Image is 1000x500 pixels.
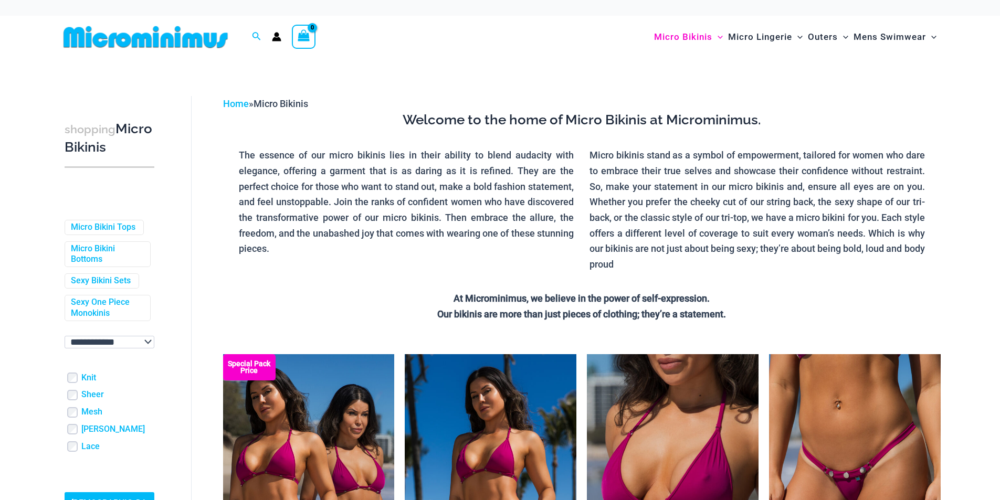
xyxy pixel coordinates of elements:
img: MM SHOP LOGO FLAT [59,25,232,49]
a: View Shopping Cart, empty [292,25,316,49]
a: Sexy One Piece Monokinis [71,297,142,319]
a: Mesh [81,407,102,418]
span: Mens Swimwear [854,24,926,50]
span: Menu Toggle [838,24,848,50]
span: Menu Toggle [712,24,723,50]
span: Micro Bikinis [654,24,712,50]
span: » [223,98,308,109]
a: Micro BikinisMenu ToggleMenu Toggle [651,21,725,53]
a: Micro Bikini Tops [71,222,135,233]
b: Special Pack Price [223,360,276,374]
a: Lace [81,441,100,452]
a: Account icon link [272,32,281,41]
span: shopping [65,123,115,136]
a: [PERSON_NAME] [81,424,145,435]
a: Knit [81,373,96,384]
a: Home [223,98,249,109]
a: Sexy Bikini Sets [71,275,131,286]
p: The essence of our micro bikinis lies in their ability to blend audacity with elegance, offering ... [239,147,574,257]
a: Sheer [81,389,104,400]
a: Micro LingerieMenu ToggleMenu Toggle [725,21,805,53]
a: Mens SwimwearMenu ToggleMenu Toggle [851,21,939,53]
span: Menu Toggle [792,24,803,50]
nav: Site Navigation [650,19,941,55]
span: Micro Lingerie [728,24,792,50]
h3: Welcome to the home of Micro Bikinis at Microminimus. [231,111,933,129]
a: Micro Bikini Bottoms [71,243,142,265]
strong: At Microminimus, we believe in the power of self-expression. [454,293,710,304]
span: Micro Bikinis [254,98,308,109]
span: Menu Toggle [926,24,936,50]
a: OutersMenu ToggleMenu Toggle [805,21,851,53]
strong: Our bikinis are more than just pieces of clothing; they’re a statement. [437,308,726,320]
a: Search icon link [252,30,261,44]
select: wpc-taxonomy-pa_color-745982 [65,336,154,348]
h3: Micro Bikinis [65,120,154,156]
span: Outers [808,24,838,50]
p: Micro bikinis stand as a symbol of empowerment, tailored for women who dare to embrace their true... [590,147,925,272]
